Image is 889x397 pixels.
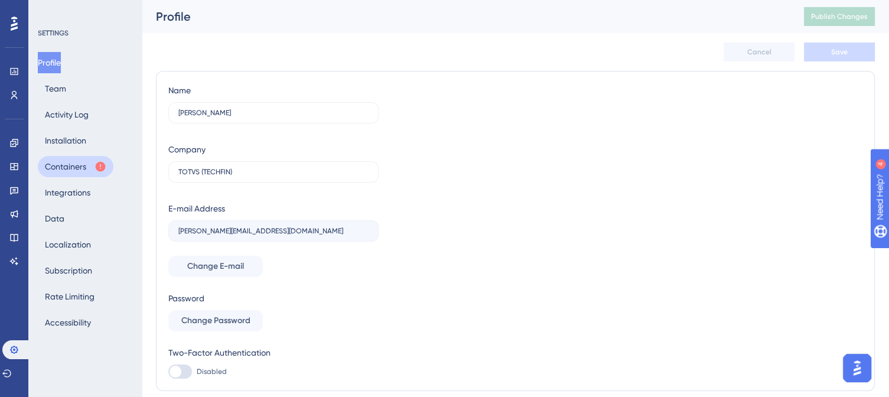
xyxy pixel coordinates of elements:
span: Save [831,47,848,57]
button: Change E-mail [168,256,263,277]
button: Profile [38,52,61,73]
span: Disabled [197,367,227,376]
span: Need Help? [28,3,74,17]
button: Subscription [38,260,99,281]
input: E-mail Address [178,227,369,235]
button: Rate Limiting [38,286,102,307]
div: E-mail Address [168,201,225,216]
div: 4 [82,6,86,15]
button: Localization [38,234,98,255]
button: Change Password [168,310,263,331]
button: Cancel [724,43,794,61]
button: Team [38,78,73,99]
button: Installation [38,130,93,151]
span: Cancel [747,47,771,57]
div: Two-Factor Authentication [168,346,379,360]
button: Accessibility [38,312,98,333]
button: Activity Log [38,104,96,125]
button: Publish Changes [804,7,875,26]
input: Name Surname [178,109,369,117]
iframe: UserGuiding AI Assistant Launcher [839,350,875,386]
div: Name [168,83,191,97]
input: Company Name [178,168,369,176]
div: Profile [156,8,774,25]
button: Save [804,43,875,61]
div: Company [168,142,206,157]
button: Integrations [38,182,97,203]
button: Data [38,208,71,229]
div: Password [168,291,379,305]
button: Containers [38,156,113,177]
span: Change E-mail [187,259,244,274]
div: SETTINGS [38,28,133,38]
span: Change Password [181,314,250,328]
span: Publish Changes [811,12,868,21]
